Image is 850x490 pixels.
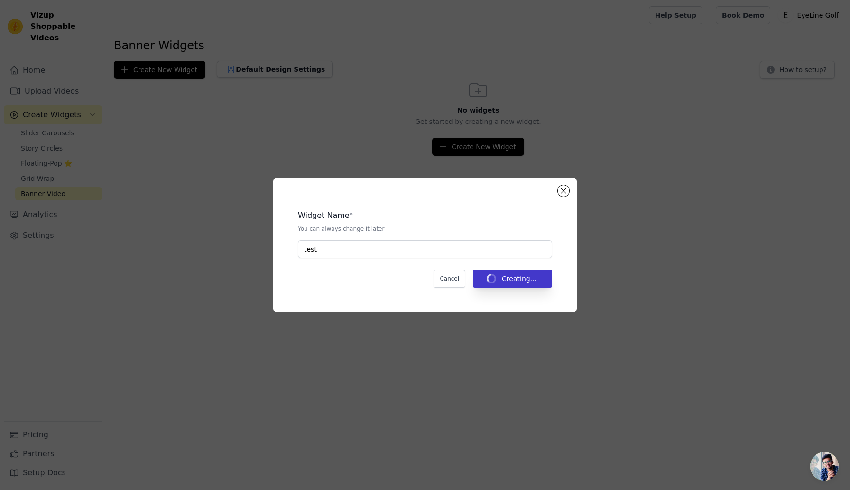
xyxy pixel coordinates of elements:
a: Open chat [810,452,839,481]
p: You can always change it later [298,225,552,233]
button: Cancel [434,270,465,288]
legend: Widget Name [298,210,350,221]
button: Creating... [473,270,552,288]
button: Close modal [558,185,569,197]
